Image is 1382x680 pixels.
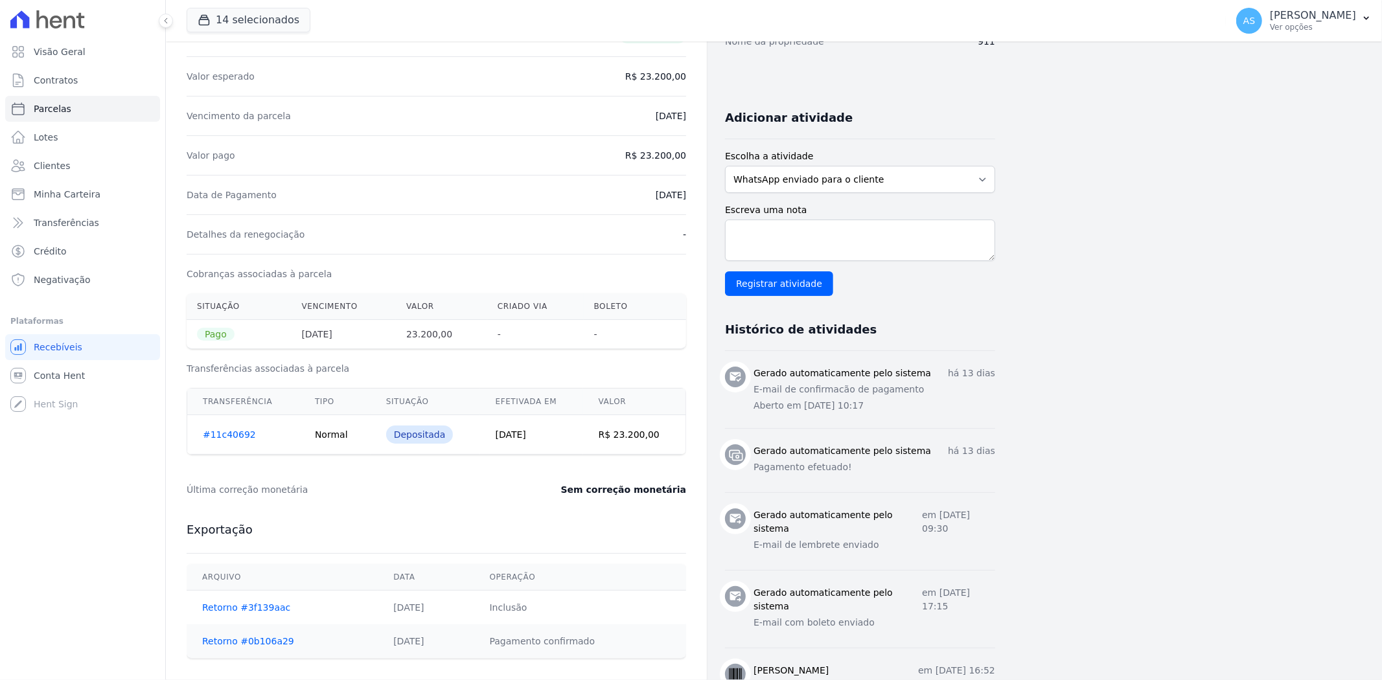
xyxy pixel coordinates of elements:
a: Minha Carteira [5,181,160,207]
th: Vencimento [291,293,396,320]
span: Negativação [34,273,91,286]
th: Transferência [187,389,299,415]
h3: Histórico de atividades [725,322,877,337]
dd: R$ 23.200,00 [625,70,686,83]
th: Situação [187,293,291,320]
span: Parcelas [34,102,71,115]
th: Valor [583,389,686,415]
h3: [PERSON_NAME] [754,664,829,677]
div: Depositada [386,425,454,444]
p: Pagamento efetuado! [754,460,995,474]
td: [DATE] [378,591,474,625]
a: Contratos [5,67,160,93]
span: Recebíveis [34,341,82,354]
div: Plataformas [10,313,155,329]
label: Escolha a atividade [725,150,995,163]
span: Lotes [34,131,58,144]
a: Transferências [5,210,160,236]
h3: Gerado automaticamente pelo sistema [754,444,931,458]
th: Operação [474,564,687,591]
dt: Valor esperado [187,70,255,83]
td: Pagamento confirmado [474,624,687,658]
p: E-mail com boleto enviado [754,616,995,629]
dt: Última correção monetária [187,483,482,496]
th: Valor [396,293,487,320]
p: há 13 dias [948,444,995,458]
label: Escreva uma nota [725,203,995,217]
h3: Adicionar atividade [725,110,853,126]
dt: Data de Pagamento [187,188,277,201]
p: em [DATE] 09:30 [922,508,995,536]
th: Boleto [584,293,658,320]
td: Normal [299,415,371,455]
p: Ver opções [1270,22,1356,32]
button: 14 selecionados [187,8,310,32]
span: Minha Carteira [34,188,100,201]
span: Visão Geral [34,45,86,58]
dd: [DATE] [656,188,686,201]
a: Visão Geral [5,39,160,65]
td: [DATE] [378,624,474,658]
h3: Gerado automaticamente pelo sistema [754,367,931,380]
th: Criado via [487,293,584,320]
h3: Gerado automaticamente pelo sistema [754,508,922,536]
a: Lotes [5,124,160,150]
th: Efetivada em [480,389,583,415]
span: Transferências [34,216,99,229]
p: em [DATE] 16:52 [918,664,995,677]
p: há 13 dias [948,367,995,380]
dd: [DATE] [656,109,686,122]
p: em [DATE] 17:15 [922,586,995,613]
td: R$ 23.200,00 [583,415,686,455]
th: Situação [371,389,480,415]
h3: Transferências associadas à parcela [187,362,686,375]
span: Clientes [34,159,70,172]
button: AS [PERSON_NAME] Ver opções [1226,3,1382,39]
span: Contratos [34,74,78,87]
dd: - [683,228,686,241]
p: Aberto em [DATE] 10:17 [754,399,995,413]
input: Registrar atividade [725,271,833,296]
th: [DATE] [291,320,396,349]
dt: Detalhes da renegociação [187,228,305,241]
span: Conta Hent [34,369,85,382]
td: [DATE] [480,415,583,455]
a: Clientes [5,153,160,179]
a: Retorno #0b106a29 [202,636,294,646]
th: Arquivo [187,564,378,591]
a: Crédito [5,238,160,264]
p: E-mail de lembrete enviado [754,538,995,552]
a: Recebíveis [5,334,160,360]
a: Retorno #3f139aac [202,602,290,613]
td: Inclusão [474,591,687,625]
dd: Sem correção monetária [561,483,686,496]
th: - [584,320,658,349]
th: Tipo [299,389,371,415]
p: [PERSON_NAME] [1270,9,1356,22]
h3: Exportação [187,522,686,538]
dt: Cobranças associadas à parcela [187,267,332,280]
th: Data [378,564,474,591]
span: AS [1243,16,1255,25]
dt: Valor pago [187,149,235,162]
h3: Gerado automaticamente pelo sistema [754,586,922,613]
a: #11c40692 [203,429,256,440]
span: Crédito [34,245,67,258]
th: - [487,320,584,349]
a: Conta Hent [5,363,160,389]
a: Negativação [5,267,160,293]
span: Pago [197,328,235,341]
th: 23.200,00 [396,320,487,349]
a: Parcelas [5,96,160,122]
dd: R$ 23.200,00 [625,149,686,162]
p: E-mail de confirmacão de pagamento [754,383,995,396]
dt: Vencimento da parcela [187,109,291,122]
